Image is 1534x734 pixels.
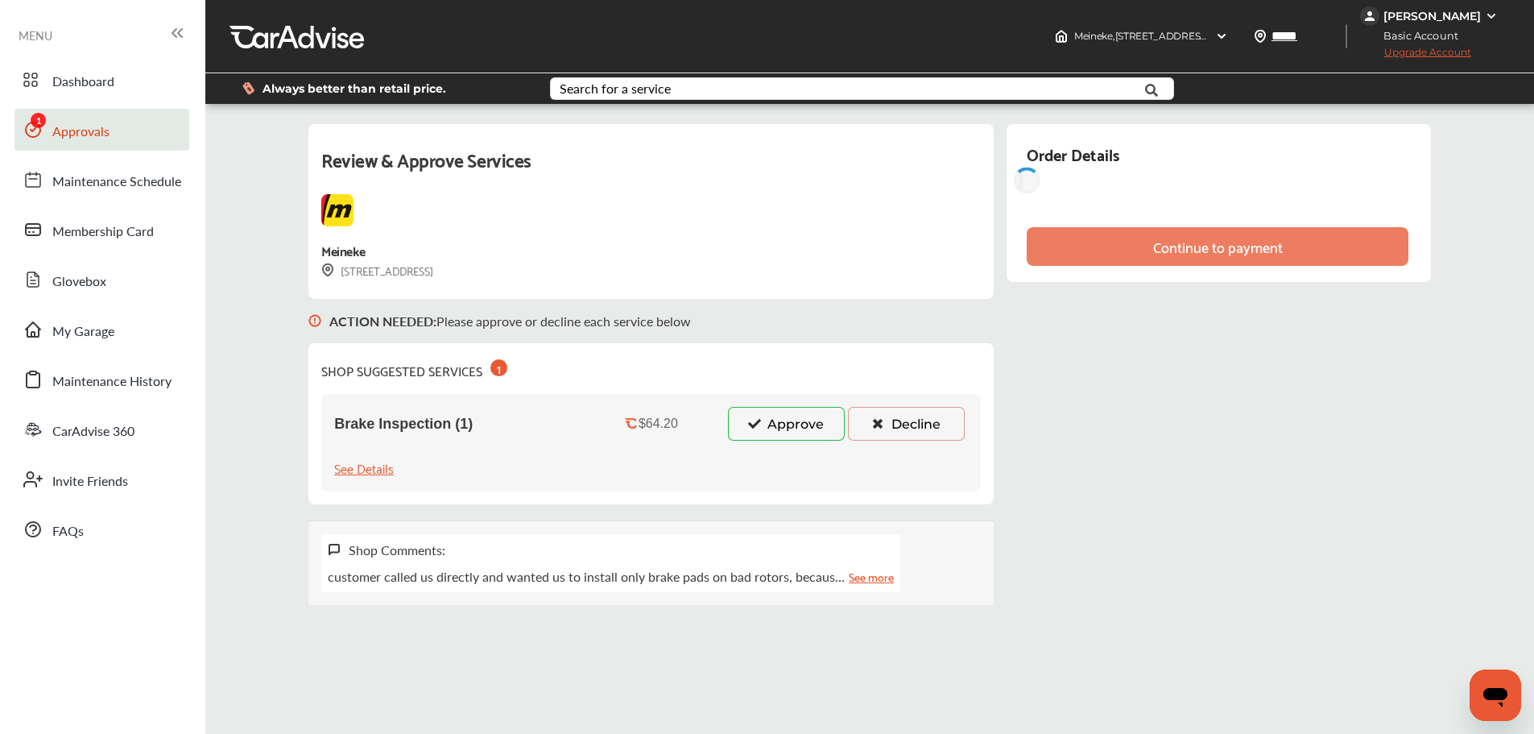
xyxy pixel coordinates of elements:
a: Invite Friends [14,458,189,500]
img: logo-meineke.png [321,194,354,226]
img: svg+xml;base64,PHN2ZyB3aWR0aD0iMTYiIGhlaWdodD0iMTciIHZpZXdCb3g9IjAgMCAxNiAxNyIgZmlsbD0ibm9uZSIgeG... [328,543,341,557]
span: Invite Friends [52,471,128,492]
img: dollor_label_vector.a70140d1.svg [242,81,254,95]
div: Continue to payment [1153,238,1283,255]
div: $64.20 [639,417,678,431]
span: Basic Account [1362,27,1470,44]
a: FAQs [14,508,189,550]
a: See more [849,567,894,586]
span: MENU [19,29,52,42]
div: Shop Comments: [349,541,445,559]
div: Review & Approve Services [321,143,981,194]
a: Maintenance History [14,359,189,400]
span: Meineke , [STREET_ADDRESS] Archdale , NC 27263 [1074,30,1298,42]
img: header-home-logo.8d720a4f.svg [1055,30,1068,43]
p: Please approve or decline each service below [329,312,691,330]
a: Dashboard [14,59,189,101]
iframe: Button to launch messaging window [1470,670,1521,721]
a: Approvals [14,109,189,151]
div: 1 [490,359,507,376]
span: Approvals [52,122,110,143]
img: svg+xml;base64,PHN2ZyB3aWR0aD0iMTYiIGhlaWdodD0iMTciIHZpZXdCb3g9IjAgMCAxNiAxNyIgZmlsbD0ibm9uZSIgeG... [321,263,334,277]
a: Glovebox [14,259,189,301]
button: Approve [728,407,845,441]
span: FAQs [52,521,84,542]
div: Meineke [321,239,365,261]
p: customer called us directly and wanted us to install only brake pads on bad rotors, becaus… [328,567,894,586]
span: Brake Inspection (1) [334,416,473,433]
span: Membership Card [52,222,154,243]
a: Membership Card [14,209,189,251]
button: Decline [848,407,965,441]
span: CarAdvise 360 [52,421,134,442]
span: My Garage [52,321,114,342]
img: header-divider.bc55588e.svg [1346,24,1347,48]
b: ACTION NEEDED : [329,312,436,330]
span: Maintenance History [52,371,172,392]
a: Maintenance Schedule [14,159,189,201]
img: svg+xml;base64,PHN2ZyB3aWR0aD0iMTYiIGhlaWdodD0iMTciIHZpZXdCb3g9IjAgMCAxNiAxNyIgZmlsbD0ibm9uZSIgeG... [308,299,321,343]
span: Maintenance Schedule [52,172,181,193]
img: location_vector.a44bc228.svg [1254,30,1267,43]
img: WGsFRI8htEPBVLJbROoPRyZpYNWhNONpIPPETTm6eUC0GeLEiAAAAAElFTkSuQmCC [1485,10,1498,23]
img: jVpblrzwTbfkPYzPPzSLxeg0AAAAASUVORK5CYII= [1360,6,1379,26]
div: [STREET_ADDRESS] [321,261,433,280]
div: See Details [334,457,394,479]
div: Order Details [1027,140,1119,168]
a: CarAdvise 360 [14,408,189,450]
a: My Garage [14,309,189,350]
div: Search for a service [560,82,671,95]
span: Always better than retail price. [263,83,446,94]
span: Glovebox [52,272,106,292]
img: header-down-arrow.9dd2ce7d.svg [1215,30,1228,43]
span: Upgrade Account [1360,46,1471,66]
div: SHOP SUGGESTED SERVICES [321,356,507,381]
span: Dashboard [52,72,114,93]
div: [PERSON_NAME] [1383,9,1481,23]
